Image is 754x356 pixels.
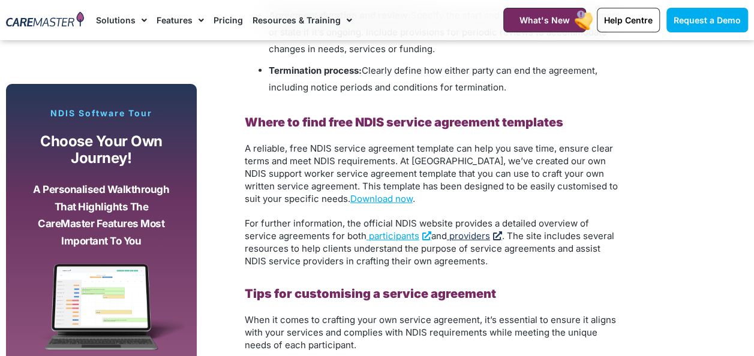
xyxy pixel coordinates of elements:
span: When it comes to crafting your own service agreement, it’s essential to ensure it aligns with you... [245,314,616,351]
span: What's New [519,15,570,25]
p: NDIS Software Tour [18,108,185,119]
b: Termination process: [269,65,362,76]
a: participants [367,230,431,242]
span: providers [449,230,490,242]
a: What's New [503,8,586,32]
span: Help Centre [604,15,653,25]
span: Clearly define how either party can end the agreement, including notice periods and conditions fo... [269,65,597,93]
span: . The site includes several resources to help clients understand the purpose of service agreement... [245,230,614,267]
span: participants [369,230,419,242]
span: For further information, the official NDIS website provides a detailed overview of service agreem... [245,218,589,242]
span: A reliable, free NDIS service agreement template can help you save time, ensure clear terms and m... [245,143,618,204]
p: Choose your own journey! [27,133,176,167]
img: CareMaster Logo [6,11,84,29]
b: Where to find free NDIS service agreement templates [245,115,563,129]
a: Request a Demo [666,8,748,32]
p: A personalised walkthrough that highlights the CareMaster features most important to you [27,181,176,249]
b: Tips for customising a service agreement [245,286,496,301]
a: Help Centre [597,8,660,32]
span: and [431,230,447,242]
a: providers [447,230,502,242]
span: Request a Demo [674,15,741,25]
a: Download now [350,193,413,204]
